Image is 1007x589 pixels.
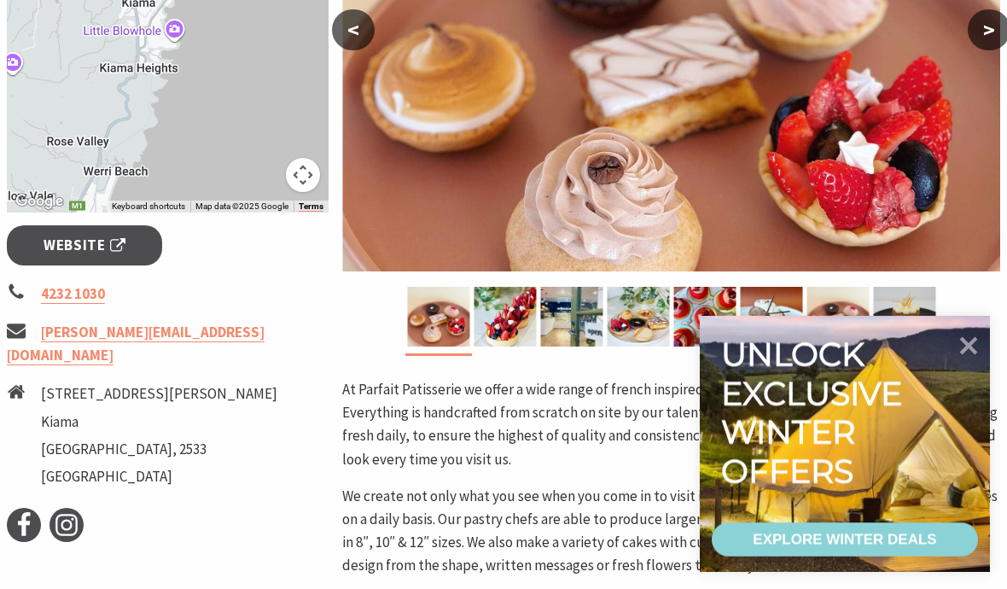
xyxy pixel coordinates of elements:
li: [STREET_ADDRESS][PERSON_NAME] [41,382,277,405]
a: 4232 1030 [41,284,105,304]
span: Map data ©2025 Google [195,201,288,211]
li: [GEOGRAPHIC_DATA], 2533 [41,438,277,461]
li: [GEOGRAPHIC_DATA] [41,465,277,488]
p: At Parfait Patisserie we offer a wide range of french inspired pastries, petite guateux, cakes an... [342,378,1000,471]
a: Click to see this area on Google Maps [11,190,67,213]
button: Keyboard shortcuts [112,201,185,213]
span: Website [44,234,125,257]
a: Terms [299,201,323,212]
li: Kiama [41,411,277,434]
button: Map camera controls [286,158,320,192]
img: orange and almond [873,287,935,347]
div: EXPLORE WINTER DEALS [753,522,936,557]
img: Google [11,190,67,213]
button: < [332,9,375,50]
div: Unlock exclusive winter offers [721,335,910,490]
a: [PERSON_NAME][EMAIL_ADDRESS][DOMAIN_NAME] [7,323,265,365]
p: We create not only what you see when you come in to visit in our patisserie, but we also custom m... [342,485,1000,578]
a: Website [7,225,162,265]
a: EXPLORE WINTER DEALS [712,522,978,557]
